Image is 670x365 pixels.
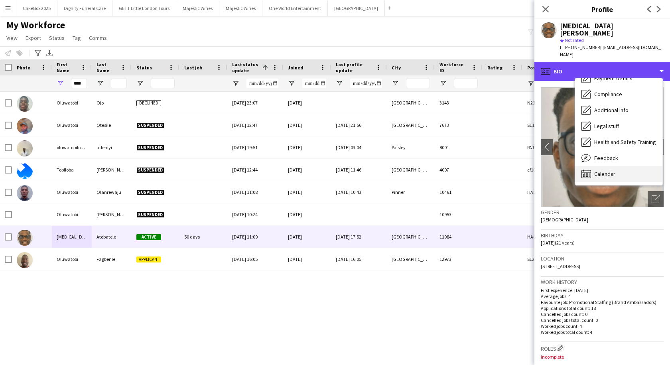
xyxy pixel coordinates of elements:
[336,61,372,73] span: Last profile update
[136,65,152,71] span: Status
[17,252,33,268] img: Oluwatobi Fagbenle
[594,138,656,146] span: Health and Safety Training
[283,159,331,181] div: [DATE]
[283,181,331,203] div: [DATE]
[52,92,92,114] div: Oluwatobi
[560,44,601,50] span: t. [PHONE_NUMBER]
[92,159,132,181] div: [PERSON_NAME]
[522,226,570,248] div: HA6 2GX
[541,354,664,360] p: Incomplete
[52,159,92,181] div: Tobiloba
[52,203,92,225] div: Oluwatobi
[387,226,435,248] div: [GEOGRAPHIC_DATA]
[541,299,664,305] p: Favourite job: Promotional Staffing (Brand Ambassadors)
[6,34,18,41] span: View
[86,33,110,43] a: Comms
[136,80,144,87] button: Open Filter Menu
[22,33,44,43] a: Export
[262,0,328,16] button: One World Entertainment
[17,163,33,179] img: Tobiloba Oyelowo
[435,248,483,270] div: 12973
[439,80,447,87] button: Open Filter Menu
[575,134,662,150] div: Health and Safety Training
[541,209,664,216] h3: Gender
[227,136,283,158] div: [DATE] 19:51
[71,79,87,88] input: First Name Filter Input
[541,293,664,299] p: Average jobs: 4
[435,159,483,181] div: 4007
[387,92,435,114] div: [GEOGRAPHIC_DATA]
[136,100,161,106] span: Declined
[92,136,132,158] div: adeniyi
[283,136,331,158] div: [DATE]
[227,159,283,181] div: [DATE] 12:44
[136,145,164,151] span: Suspended
[648,191,664,207] div: Open photos pop-in
[136,234,161,240] span: Active
[17,140,33,156] img: oluwatobiloba daniel adeniyi
[541,323,664,329] p: Worked jobs count: 4
[136,212,164,218] span: Suspended
[331,114,387,136] div: [DATE] 21:56
[227,248,283,270] div: [DATE] 16:05
[541,344,664,352] h3: Roles
[331,226,387,248] div: [DATE] 17:52
[227,226,283,248] div: [DATE] 11:09
[541,287,664,293] p: First experience: [DATE]
[17,118,33,134] img: Oluwatobi Otesile
[331,159,387,181] div: [DATE] 11:46
[541,87,664,207] img: Crew avatar or photo
[92,114,132,136] div: Otesile
[288,80,295,87] button: Open Filter Menu
[575,102,662,118] div: Additional info
[575,86,662,102] div: Compliance
[57,80,64,87] button: Open Filter Menu
[435,226,483,248] div: 11984
[331,181,387,203] div: [DATE] 10:43
[302,79,326,88] input: Joined Filter Input
[246,79,278,88] input: Last status update Filter Input
[336,80,343,87] button: Open Filter Menu
[439,61,468,73] span: Workforce ID
[17,96,33,112] img: Oluwatobi Ojo
[387,159,435,181] div: [GEOGRAPHIC_DATA]
[151,79,175,88] input: Status Filter Input
[52,136,92,158] div: oluwatobiloba [PERSON_NAME]
[541,278,664,286] h3: Work history
[97,80,104,87] button: Open Filter Menu
[92,92,132,114] div: Ojo
[49,34,65,41] span: Status
[33,48,43,58] app-action-btn: Advanced filters
[541,255,664,262] h3: Location
[227,114,283,136] div: [DATE] 12:47
[45,48,54,58] app-action-btn: Export XLSX
[387,114,435,136] div: [GEOGRAPHIC_DATA]
[112,0,176,16] button: GETT Little London Tours
[406,79,430,88] input: City Filter Input
[522,92,570,114] div: N21 2SB
[92,226,132,248] div: Atobatele
[435,181,483,203] div: 10461
[136,167,164,173] span: Suspended
[541,311,664,317] p: Cancelled jobs count: 0
[387,181,435,203] div: Pinner
[560,44,661,57] span: | [EMAIL_ADDRESS][DOMAIN_NAME]
[487,65,503,71] span: Rating
[92,181,132,203] div: Olanrewaju
[594,75,633,82] span: Payment details
[527,80,534,87] button: Open Filter Menu
[541,317,664,323] p: Cancelled jobs total count: 0
[541,217,588,223] span: [DEMOGRAPHIC_DATA]
[46,33,68,43] a: Status
[3,33,21,43] a: View
[16,0,57,16] button: CakeBox 2025
[594,91,622,98] span: Compliance
[575,150,662,166] div: Feedback
[52,181,92,203] div: Oluwatobi
[392,80,399,87] button: Open Filter Menu
[6,19,65,31] span: My Workforce
[283,92,331,114] div: [DATE]
[227,203,283,225] div: [DATE] 10:24
[594,154,618,162] span: Feedback
[560,22,664,37] div: [MEDICAL_DATA][PERSON_NAME]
